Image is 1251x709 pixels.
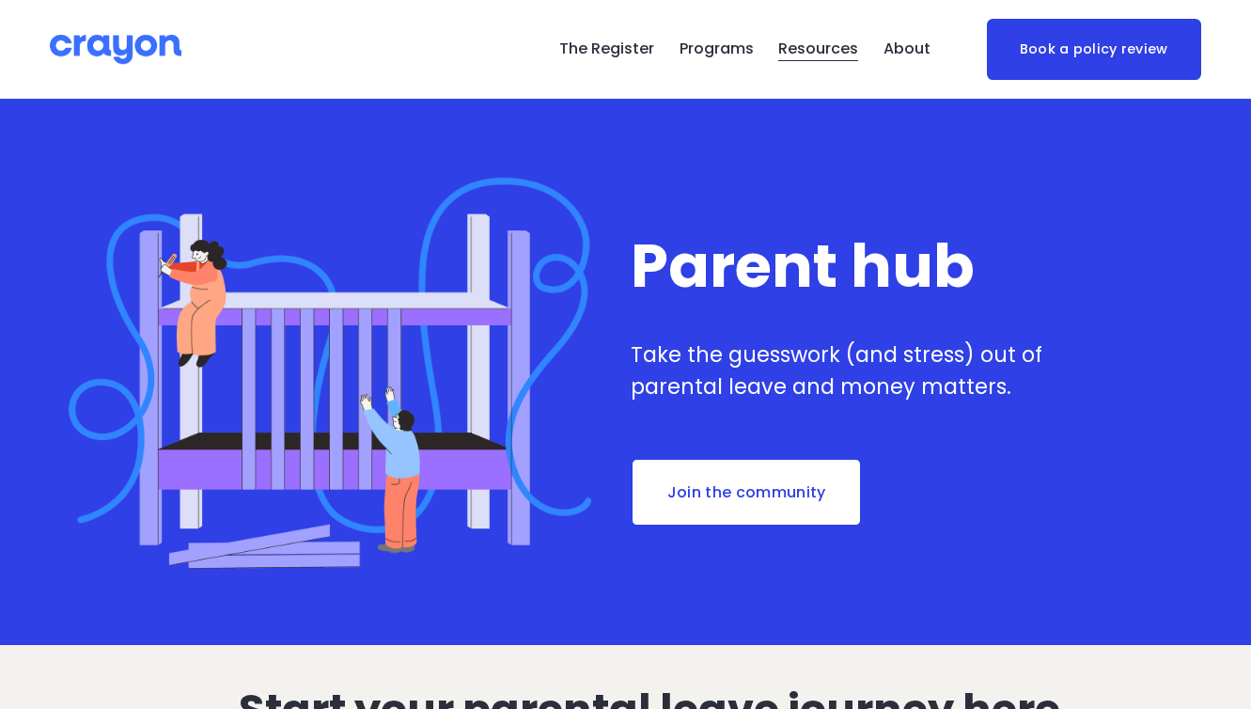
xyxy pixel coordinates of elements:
[631,458,862,528] a: Join the community
[778,36,858,63] span: Resources
[778,35,858,65] a: folder dropdown
[884,36,930,63] span: About
[884,35,930,65] a: folder dropdown
[631,339,1104,402] p: Take the guesswork (and stress) out of parental leave and money matters.
[680,35,754,65] a: folder dropdown
[987,19,1201,80] a: Book a policy review
[631,234,1104,298] h1: Parent hub
[680,36,754,63] span: Programs
[559,35,654,65] a: The Register
[50,33,181,66] img: Crayon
